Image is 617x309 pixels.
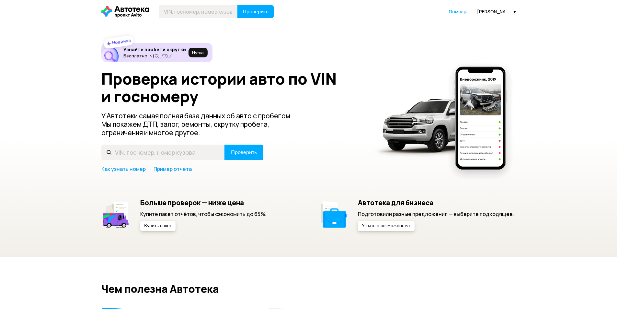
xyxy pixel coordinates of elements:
a: Помощь [449,8,467,15]
span: Проверить [231,150,257,155]
input: VIN, госномер, номер кузова [159,5,238,18]
button: Узнать о возможностях [358,221,415,231]
button: Проверить [237,5,274,18]
span: Проверить [243,9,269,14]
a: Как узнать номер [101,165,146,172]
button: Проверить [224,145,263,160]
div: [PERSON_NAME][EMAIL_ADDRESS][DOMAIN_NAME] [477,8,516,15]
h5: Больше проверок — ниже цена [140,198,266,207]
h6: Узнайте пробег и скрутки [123,47,186,53]
button: Купить пакет [140,221,176,231]
p: Купите пакет отчётов, чтобы сэкономить до 65%. [140,210,266,218]
strong: Новинка [111,37,131,46]
p: Подготовили разные предложения — выберите подходящее. [358,210,514,218]
input: VIN, госномер, номер кузова [101,145,225,160]
span: Купить пакет [144,224,172,228]
span: Узнать о возможностях [362,224,411,228]
span: Ну‑ка [192,50,204,55]
h2: Чем полезна Автотека [101,283,516,295]
p: Бесплатно ヽ(♡‿♡)ノ [123,53,186,58]
h1: Проверка истории авто по VIN и госномеру [101,70,365,105]
h5: Автотека для бизнеса [358,198,514,207]
a: Пример отчёта [154,165,192,172]
p: У Автотеки самая полная база данных об авто с пробегом. Мы покажем ДТП, залог, ремонты, скрутку п... [101,112,303,137]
